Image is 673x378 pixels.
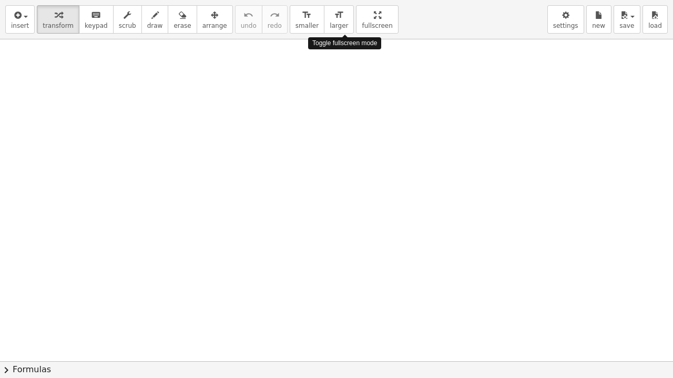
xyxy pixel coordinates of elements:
[648,22,662,29] span: load
[5,5,35,34] button: insert
[79,5,114,34] button: keyboardkeypad
[113,5,142,34] button: scrub
[235,5,262,34] button: undoundo
[290,5,324,34] button: format_sizesmaller
[37,5,79,34] button: transform
[268,22,282,29] span: redo
[592,22,605,29] span: new
[174,22,191,29] span: erase
[85,22,108,29] span: keypad
[141,5,169,34] button: draw
[619,22,634,29] span: save
[11,22,29,29] span: insert
[168,5,197,34] button: erase
[243,9,253,22] i: undo
[614,5,640,34] button: save
[91,9,101,22] i: keyboard
[643,5,668,34] button: load
[43,22,74,29] span: transform
[547,5,584,34] button: settings
[202,22,227,29] span: arrange
[362,22,392,29] span: fullscreen
[334,9,344,22] i: format_size
[330,22,348,29] span: larger
[324,5,354,34] button: format_sizelarger
[308,37,381,49] div: Toggle fullscreen mode
[302,9,312,22] i: format_size
[262,5,288,34] button: redoredo
[241,22,257,29] span: undo
[553,22,578,29] span: settings
[147,22,163,29] span: draw
[270,9,280,22] i: redo
[295,22,319,29] span: smaller
[119,22,136,29] span: scrub
[197,5,233,34] button: arrange
[586,5,611,34] button: new
[356,5,398,34] button: fullscreen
